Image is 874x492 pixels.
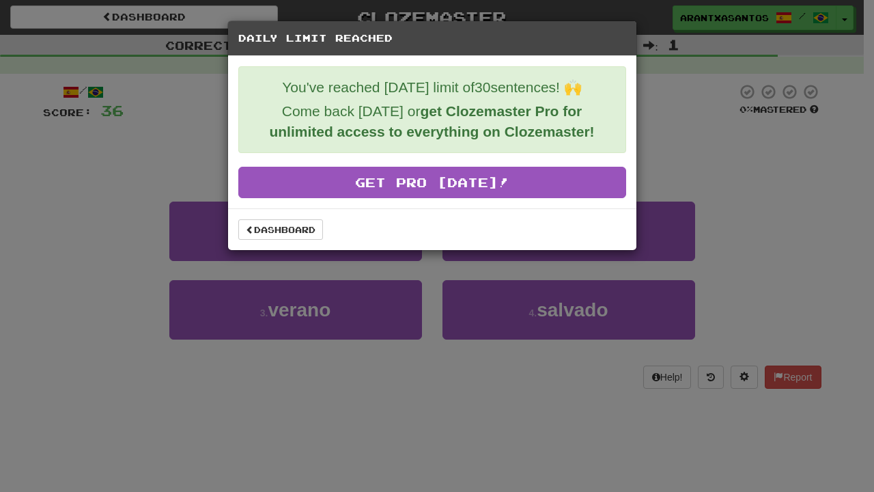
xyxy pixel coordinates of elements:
p: Come back [DATE] or [249,101,615,142]
a: Dashboard [238,219,323,240]
p: You've reached [DATE] limit of 30 sentences! 🙌 [249,77,615,98]
h5: Daily Limit Reached [238,31,626,45]
a: Get Pro [DATE]! [238,167,626,198]
strong: get Clozemaster Pro for unlimited access to everything on Clozemaster! [269,103,594,139]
